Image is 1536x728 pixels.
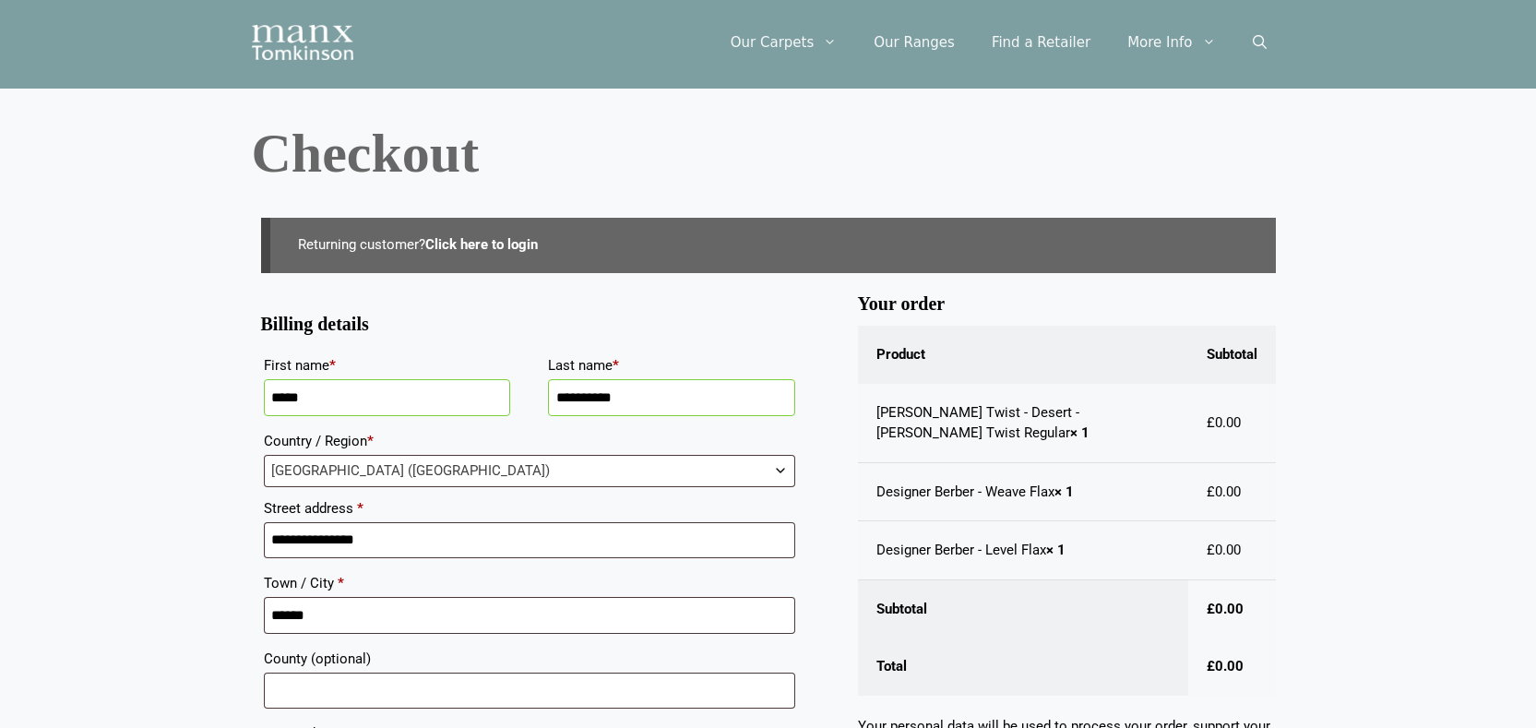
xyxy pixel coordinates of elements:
[858,384,1188,463] td: [PERSON_NAME] Twist - Desert - [PERSON_NAME] Twist Regular
[311,650,371,667] span: (optional)
[1207,483,1241,500] bdi: 0.00
[1109,15,1233,70] a: More Info
[1207,658,1244,674] bdi: 0.00
[858,301,1276,308] h3: Your order
[858,521,1188,580] td: Designer Berber - Level Flax
[261,321,798,328] h3: Billing details
[265,456,794,486] span: United Kingdom (UK)
[1207,601,1215,617] span: £
[425,236,538,253] a: Click here to login
[973,15,1109,70] a: Find a Retailer
[1054,483,1074,500] strong: × 1
[1234,15,1285,70] a: Open Search Bar
[1046,542,1066,558] strong: × 1
[1207,414,1215,431] span: £
[1070,424,1089,441] strong: × 1
[252,125,1285,181] h1: Checkout
[712,15,856,70] a: Our Carpets
[264,352,511,379] label: First name
[264,455,795,487] span: Country / Region
[1207,483,1215,500] span: £
[264,569,795,597] label: Town / City
[1207,601,1244,617] bdi: 0.00
[855,15,973,70] a: Our Ranges
[261,218,1276,273] div: Returning customer?
[1207,542,1215,558] span: £
[252,25,353,60] img: Manx Tomkinson
[1207,414,1241,431] bdi: 0.00
[858,463,1188,522] td: Designer Berber - Weave Flax
[858,580,1188,638] th: Subtotal
[264,495,795,522] label: Street address
[858,638,1188,696] th: Total
[712,15,1285,70] nav: Primary
[1188,326,1276,384] th: Subtotal
[858,326,1188,384] th: Product
[1207,658,1215,674] span: £
[1207,542,1241,558] bdi: 0.00
[264,645,795,673] label: County
[264,427,795,455] label: Country / Region
[548,352,795,379] label: Last name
